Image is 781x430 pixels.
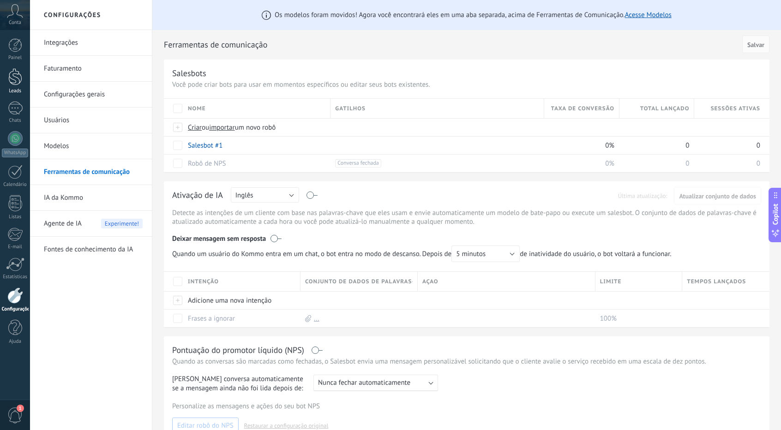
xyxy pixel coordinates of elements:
[685,141,689,150] span: 0
[747,42,764,48] span: Salvar
[172,228,761,245] div: Deixar mensagem sem resposta
[44,30,143,56] a: Integrações
[30,56,152,82] li: Faturamento
[600,277,622,286] span: Limite
[757,159,760,168] span: 0
[172,209,761,226] p: Detecte as intenções de um cliente com base nas palavras-chave que eles usam e envie automaticame...
[172,190,223,204] div: Ativação de IA
[2,214,29,220] div: Listas
[2,55,29,61] div: Painel
[2,182,29,188] div: Calendário
[188,277,219,286] span: Intenção
[456,250,486,258] span: 5 minutos
[30,237,152,262] li: Fontes de conhecimento da IA
[188,104,206,113] span: Nome
[30,211,152,237] li: Agente de IA
[101,219,143,228] span: Experimente!
[202,123,209,132] span: ou
[188,159,226,168] a: Robô de NPS
[2,88,29,94] div: Leads
[44,185,143,211] a: IA da Kommo
[335,104,366,113] span: Gatilhos
[685,159,689,168] span: 0
[235,123,276,132] span: um novo robô
[44,211,143,237] a: Agente de IAExperimente!
[44,237,143,263] a: Fontes de conhecimento da IA
[422,277,438,286] span: Açao
[30,185,152,211] li: IA da Kommo
[188,314,235,323] a: Frases a ignorar
[172,357,761,366] p: Quando as conversas são marcadas como fechadas, o Salesbot envia uma mensagem personalizável soli...
[694,137,760,154] div: 0
[44,211,82,237] span: Agente de IA
[2,306,29,312] div: Configurações
[305,277,413,286] span: Conjunto de dados de palavras-chave
[742,36,769,53] button: Salvar
[595,310,678,327] div: 100%
[619,137,690,154] div: 0
[9,20,21,26] span: Conta
[771,204,780,225] span: Copilot
[640,104,690,113] span: Total lançado
[318,378,410,387] span: Nunca fechar automaticamente
[30,30,152,56] li: Integrações
[275,11,672,19] span: Os modelos foram movidos! Agora você encontrará eles em uma aba separada, acima de Ferramentas de...
[605,159,614,168] span: 0%
[172,402,761,411] p: Personalize as mensagens e ações do seu bot NPS
[551,104,614,113] span: Taxa de conversão
[30,107,152,133] li: Usuários
[44,56,143,82] a: Faturamento
[2,118,29,124] div: Chats
[757,141,760,150] span: 0
[2,244,29,250] div: E-mail
[17,405,24,412] span: 1
[2,274,29,280] div: Estatísticas
[687,277,746,286] span: Tempos lançados
[600,314,617,323] span: 100%
[44,82,143,107] a: Configurações gerais
[30,82,152,107] li: Configurações gerais
[314,314,319,323] a: ...
[2,339,29,345] div: Ajuda
[209,123,235,132] span: importar
[625,11,672,19] a: Acesse Modelos
[711,104,760,113] span: Sessões ativas
[30,159,152,185] li: Ferramentas de comunicação
[183,292,296,309] div: Adicione uma nova intenção
[44,107,143,133] a: Usuários
[164,36,739,54] h2: Ferramentas de comunicação
[2,149,28,157] div: WhatsApp
[172,345,304,355] div: Pontuação do promotor líquido (NPS)
[44,133,143,159] a: Modelos
[694,155,760,172] div: 0
[172,245,676,262] span: de inatividade do usuário, o bot voltará a funcionar.
[172,245,520,262] span: Quando um usuário do Kommo entra em um chat, o bot entra no modo de descanso. Depois de
[44,159,143,185] a: Ferramentas de comunicação
[544,137,615,154] div: 0%
[172,68,206,78] div: Salesbots
[605,141,614,150] span: 0%
[335,159,381,167] span: Conversa fechada
[172,80,761,89] p: Você pode criar bots para usar em momentos específicos ou editar seus bots existentes.
[188,141,222,150] a: Salesbot #1
[188,123,202,132] span: Criar
[544,155,615,172] div: 0%
[172,375,305,393] span: [PERSON_NAME] conversa automaticamente se a mensagem ainda não foi lida depois de:
[235,191,253,200] span: Inglês
[30,133,152,159] li: Modelos
[619,155,690,172] div: 0
[231,187,299,203] button: Inglês
[451,245,520,262] button: 5 minutos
